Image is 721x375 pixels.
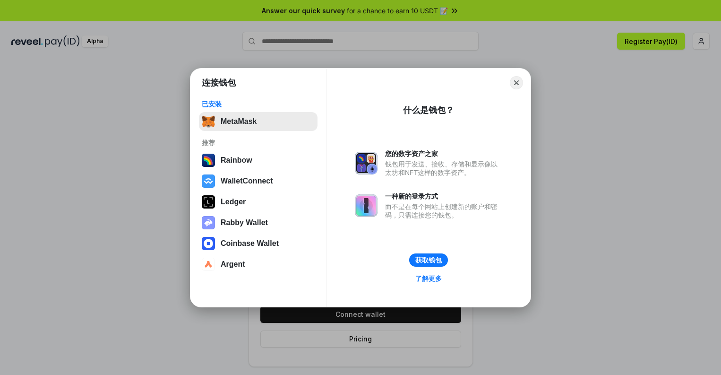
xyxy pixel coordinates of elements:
div: WalletConnect [221,177,273,185]
img: svg+xml,%3Csvg%20width%3D%22120%22%20height%3D%22120%22%20viewBox%3D%220%200%20120%20120%22%20fil... [202,154,215,167]
button: Coinbase Wallet [199,234,318,253]
div: 了解更多 [415,274,442,283]
button: Argent [199,255,318,274]
div: 钱包用于发送、接收、存储和显示像以太坊和NFT这样的数字资产。 [385,160,502,177]
img: svg+xml,%3Csvg%20xmlns%3D%22http%3A%2F%2Fwww.w3.org%2F2000%2Fsvg%22%20fill%3D%22none%22%20viewBox... [355,152,378,174]
button: WalletConnect [199,172,318,191]
div: Argent [221,260,245,269]
button: Rainbow [199,151,318,170]
img: svg+xml,%3Csvg%20xmlns%3D%22http%3A%2F%2Fwww.w3.org%2F2000%2Fsvg%22%20width%3D%2228%22%20height%3... [202,195,215,209]
button: Rabby Wallet [199,213,318,232]
img: svg+xml,%3Csvg%20width%3D%2228%22%20height%3D%2228%22%20viewBox%3D%220%200%2028%2028%22%20fill%3D... [202,237,215,250]
div: 一种新的登录方式 [385,192,502,201]
button: 获取钱包 [409,253,448,267]
h1: 连接钱包 [202,77,236,88]
img: svg+xml,%3Csvg%20xmlns%3D%22http%3A%2F%2Fwww.w3.org%2F2000%2Fsvg%22%20fill%3D%22none%22%20viewBox... [202,216,215,229]
img: svg+xml,%3Csvg%20width%3D%2228%22%20height%3D%2228%22%20viewBox%3D%220%200%2028%2028%22%20fill%3D... [202,258,215,271]
button: Close [510,76,523,89]
div: Rabby Wallet [221,218,268,227]
div: 获取钱包 [415,256,442,264]
a: 了解更多 [410,272,447,285]
div: 已安装 [202,100,315,108]
button: MetaMask [199,112,318,131]
div: 什么是钱包？ [403,105,454,116]
img: svg+xml,%3Csvg%20width%3D%2228%22%20height%3D%2228%22%20viewBox%3D%220%200%2028%2028%22%20fill%3D... [202,174,215,188]
div: MetaMask [221,117,257,126]
div: 推荐 [202,139,315,147]
button: Ledger [199,192,318,211]
div: Coinbase Wallet [221,239,279,248]
div: Ledger [221,198,246,206]
div: 而不是在每个网站上创建新的账户和密码，只需连接您的钱包。 [385,202,502,219]
img: svg+xml,%3Csvg%20xmlns%3D%22http%3A%2F%2Fwww.w3.org%2F2000%2Fsvg%22%20fill%3D%22none%22%20viewBox... [355,194,378,217]
div: 您的数字资产之家 [385,149,502,158]
div: Rainbow [221,156,252,165]
img: svg+xml,%3Csvg%20fill%3D%22none%22%20height%3D%2233%22%20viewBox%3D%220%200%2035%2033%22%20width%... [202,115,215,128]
